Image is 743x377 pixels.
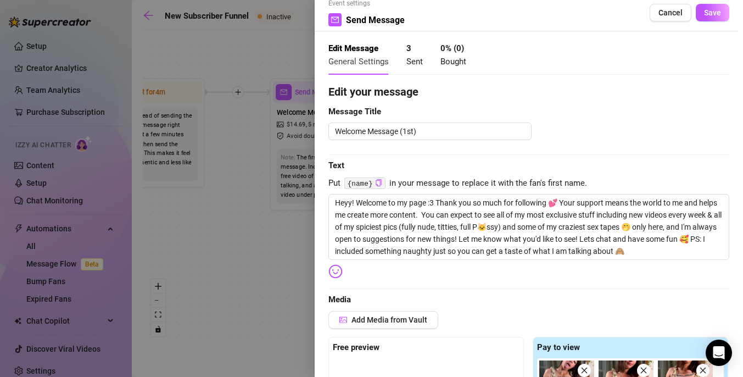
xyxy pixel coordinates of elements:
span: close [640,367,647,374]
button: Add Media from Vault [328,311,438,329]
button: Cancel [650,4,691,21]
textarea: Heyy! Welcome to my page :3 Thank you so much for following 💕 Your support means the world to me ... [328,194,729,260]
span: General Settings [328,57,389,66]
textarea: Welcome Message (1st) [328,123,532,140]
strong: Edit your message [328,85,418,98]
button: Save [696,4,729,21]
strong: Pay to view [537,342,580,352]
strong: Free preview [333,342,379,352]
strong: Media [328,295,351,304]
img: svg%3e [328,264,343,279]
div: Open Intercom Messenger [706,340,732,366]
strong: Message Title [328,107,381,117]
span: copy [375,179,382,186]
span: Bought [440,57,466,66]
span: Sent [406,57,423,66]
span: picture [339,316,347,324]
span: Cancel [658,8,683,17]
span: mail [331,16,339,24]
code: {name} [344,178,386,189]
strong: Text [328,160,344,170]
span: Save [704,8,721,17]
span: close [699,367,707,374]
span: Send Message [346,13,405,27]
strong: 3 [406,43,411,53]
span: Add Media from Vault [351,315,427,324]
span: close [580,367,588,374]
span: Put in your message to replace it with the fan's first name. [328,177,729,190]
strong: 0 % ( 0 ) [440,43,464,53]
button: Click to Copy [375,179,382,187]
strong: Edit Message [328,43,378,53]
